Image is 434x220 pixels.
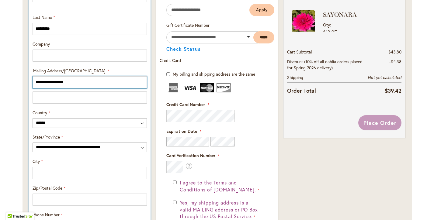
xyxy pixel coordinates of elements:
span: Phone Number [33,212,60,218]
span: Gift Certificate Number [166,22,210,28]
span: Shipping [287,74,303,80]
button: Apply [249,4,274,16]
iframe: Launch Accessibility Center [5,198,22,215]
span: $43.80 [388,49,401,55]
span: Company [33,41,50,47]
span: Zip/Postal Code [33,185,62,191]
span: Apply [256,7,268,12]
span: Mailing Address/[GEOGRAPHIC_DATA] [33,68,105,74]
button: Check Status [166,46,201,51]
span: City [33,158,40,164]
strong: Order Total [287,86,316,95]
span: Qty [323,22,330,28]
span: -$4.38 [389,59,401,64]
span: Last Name [33,14,52,20]
img: SAYONARA [292,10,315,33]
span: Not yet calculated [368,75,401,80]
span: Discount (10% off all dahlia orders placed for Spring 2026 delivery) [287,59,363,70]
span: $39.42 [385,87,401,94]
span: State/Province [33,134,60,140]
span: $12.95 [323,29,337,35]
span: 1 [332,22,334,28]
strong: SAYONARA [323,10,395,19]
span: Country [33,110,47,115]
th: Cart Subtotal [287,47,363,57]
